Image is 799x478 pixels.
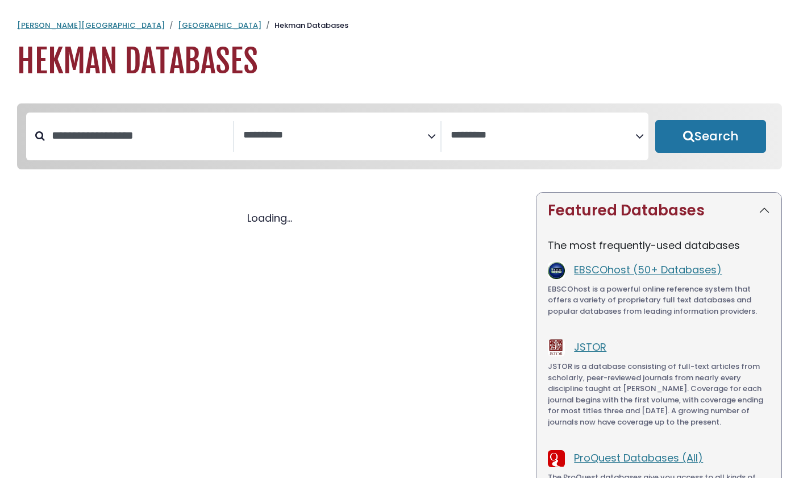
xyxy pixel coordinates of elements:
[548,238,770,253] p: The most frequently-used databases
[17,103,782,169] nav: Search filters
[17,20,782,31] nav: breadcrumb
[178,20,261,31] a: [GEOGRAPHIC_DATA]
[574,263,722,277] a: EBSCOhost (50+ Databases)
[536,193,781,228] button: Featured Databases
[261,20,348,31] li: Hekman Databases
[451,130,635,142] textarea: Search
[17,43,782,81] h1: Hekman Databases
[243,130,428,142] textarea: Search
[574,340,606,354] a: JSTOR
[574,451,703,465] a: ProQuest Databases (All)
[45,126,233,145] input: Search database by title or keyword
[548,284,770,317] p: EBSCOhost is a powerful online reference system that offers a variety of proprietary full text da...
[17,20,165,31] a: [PERSON_NAME][GEOGRAPHIC_DATA]
[548,361,770,427] p: JSTOR is a database consisting of full-text articles from scholarly, peer-reviewed journals from ...
[17,210,522,226] div: Loading...
[655,120,766,153] button: Submit for Search Results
